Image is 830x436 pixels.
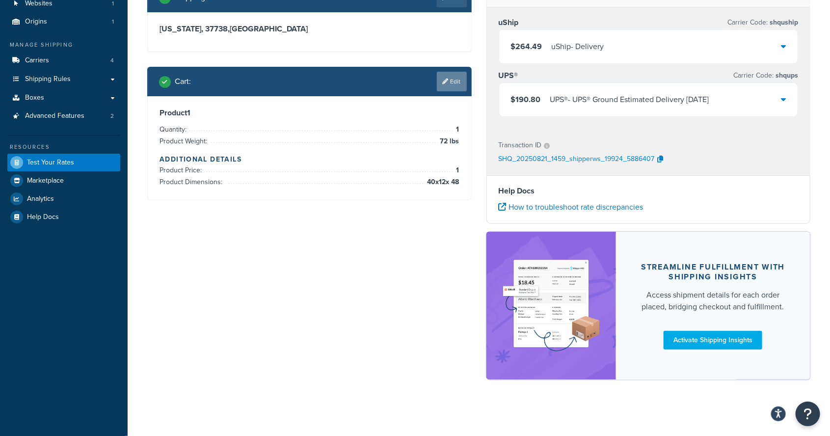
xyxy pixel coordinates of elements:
[7,89,120,107] a: Boxes
[7,143,120,151] div: Resources
[160,24,459,34] h3: [US_STATE], 37738 , [GEOGRAPHIC_DATA]
[7,13,120,31] a: Origins1
[7,41,120,49] div: Manage Shipping
[160,124,189,135] span: Quantity:
[7,52,120,70] a: Carriers4
[511,41,542,52] span: $264.49
[27,195,54,203] span: Analytics
[7,107,120,125] a: Advanced Features2
[7,208,120,226] a: Help Docs
[499,201,643,213] a: How to troubleshoot rate discrepancies
[438,136,459,147] span: 72 lbs
[733,69,798,82] p: Carrier Code:
[160,136,210,146] span: Product Weight:
[640,262,787,282] div: Streamline Fulfillment with Shipping Insights
[499,18,519,27] h3: uShip
[454,124,459,136] span: 1
[7,107,120,125] li: Advanced Features
[160,165,204,175] span: Product Price:
[27,159,74,167] span: Test Your Rates
[27,213,59,221] span: Help Docs
[160,108,459,118] h3: Product 1
[27,177,64,185] span: Marketplace
[425,176,459,188] span: 40 x 12 x 48
[499,138,542,152] p: Transaction ID
[25,75,71,83] span: Shipping Rules
[768,17,798,27] span: shquship
[7,190,120,208] a: Analytics
[727,16,798,29] p: Carrier Code:
[25,94,44,102] span: Boxes
[550,93,709,107] div: UPS® - UPS® Ground Estimated Delivery [DATE]
[160,154,459,164] h4: Additional Details
[796,402,820,426] button: Open Resource Center
[7,172,120,190] a: Marketplace
[110,56,114,65] span: 4
[499,152,655,167] p: SHQ_20250821_1459_shipperws_19924_5886407
[7,13,120,31] li: Origins
[175,77,191,86] h2: Cart :
[7,52,120,70] li: Carriers
[437,72,467,91] a: Edit
[499,71,518,81] h3: UPS®
[454,164,459,176] span: 1
[774,70,798,81] span: shqups
[25,18,47,26] span: Origins
[110,112,114,120] span: 2
[511,94,541,105] span: $190.80
[7,154,120,171] a: Test Your Rates
[552,40,604,54] div: uShip - Delivery
[499,185,799,197] h4: Help Docs
[25,56,49,65] span: Carriers
[160,177,225,187] span: Product Dimensions:
[112,18,114,26] span: 1
[640,289,787,313] div: Access shipment details for each order placed, bridging checkout and fulfillment.
[501,246,601,365] img: feature-image-si-e24932ea9b9fcd0ff835db86be1ff8d589347e8876e1638d903ea230a36726be.png
[664,331,762,350] a: Activate Shipping Insights
[25,112,84,120] span: Advanced Features
[7,70,120,88] a: Shipping Rules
